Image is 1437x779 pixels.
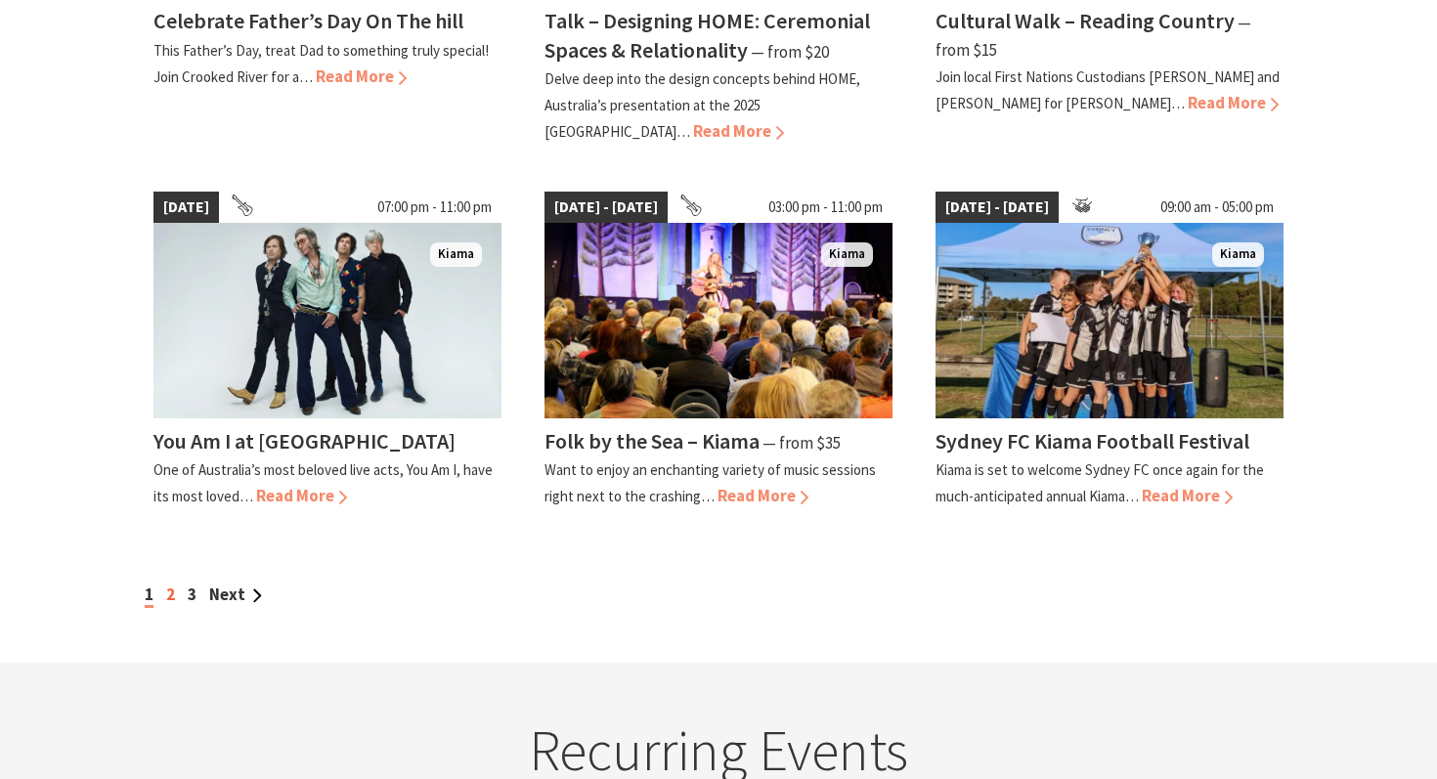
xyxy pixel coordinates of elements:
[936,7,1235,34] h4: Cultural Walk – Reading Country
[544,427,760,454] h4: Folk by the Sea – Kiama
[188,584,196,605] a: 3
[153,460,493,505] p: One of Australia’s most beloved live acts, You Am I, have its most loved…
[936,192,1284,509] a: [DATE] - [DATE] 09:00 am - 05:00 pm sfc-kiama-football-festival-2 Kiama Sydney FC Kiama Football ...
[751,41,829,63] span: ⁠— from $20
[821,242,873,267] span: Kiama
[1142,485,1233,506] span: Read More
[153,7,463,34] h4: Celebrate Father’s Day On The hill
[544,192,893,509] a: [DATE] - [DATE] 03:00 pm - 11:00 pm Folk by the Sea - Showground Pavilion Kiama Folk by the Sea –...
[544,69,860,141] p: Delve deep into the design concepts behind HOME, Australia’s presentation at the 2025 [GEOGRAPHIC...
[153,192,501,509] a: [DATE] 07:00 pm - 11:00 pm You Am I Kiama You Am I at [GEOGRAPHIC_DATA] One of Australia’s most b...
[759,192,893,223] span: 03:00 pm - 11:00 pm
[1188,92,1279,113] span: Read More
[936,192,1059,223] span: [DATE] - [DATE]
[166,584,175,605] a: 2
[256,485,347,506] span: Read More
[544,460,876,505] p: Want to enjoy an enchanting variety of music sessions right next to the crashing…
[153,427,456,454] h4: You Am I at [GEOGRAPHIC_DATA]
[544,192,668,223] span: [DATE] - [DATE]
[762,432,841,454] span: ⁠— from $35
[1212,242,1264,267] span: Kiama
[153,223,501,418] img: You Am I
[145,584,153,608] span: 1
[153,192,219,223] span: [DATE]
[936,12,1251,60] span: ⁠— from $15
[544,223,893,418] img: Folk by the Sea - Showground Pavilion
[1151,192,1284,223] span: 09:00 am - 05:00 pm
[936,67,1280,112] p: Join local First Nations Custodians [PERSON_NAME] and [PERSON_NAME] for [PERSON_NAME]…
[936,460,1264,505] p: Kiama is set to welcome Sydney FC once again for the much-anticipated annual Kiama…
[936,427,1249,454] h4: Sydney FC Kiama Football Festival
[368,192,501,223] span: 07:00 pm - 11:00 pm
[153,41,489,86] p: This Father’s Day, treat Dad to something truly special! Join Crooked River for a…
[718,485,808,506] span: Read More
[316,65,407,87] span: Read More
[209,584,262,605] a: Next
[544,7,870,63] h4: Talk – Designing HOME: Ceremonial Spaces & Relationality
[936,223,1284,418] img: sfc-kiama-football-festival-2
[430,242,482,267] span: Kiama
[693,120,784,142] span: Read More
